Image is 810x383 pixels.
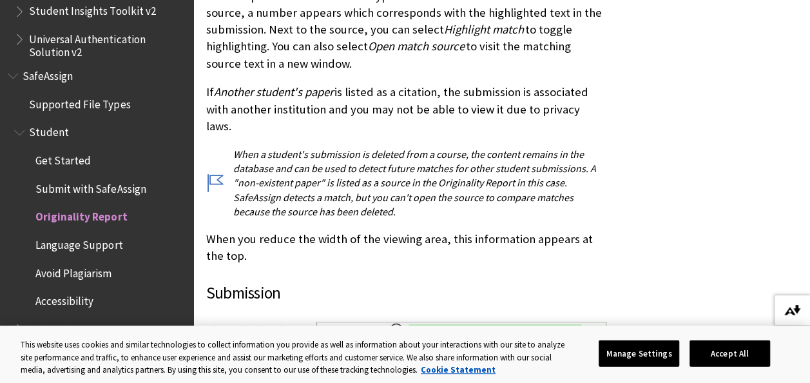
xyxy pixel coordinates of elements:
span: SafeAssign [23,65,73,83]
span: Student [29,122,69,139]
span: Student Insights Toolkit v2 [29,1,155,18]
a: More information about your privacy, opens in a new tab [421,364,496,375]
span: Open match source [368,39,465,54]
span: Universal Authentication Solution v2 [29,28,184,59]
span: Submit with SafeAssign [35,178,146,195]
button: Manage Settings [599,340,679,367]
p: If is listed as a citation, the submission is associated with another institution and you may not... [206,84,606,135]
div: This website uses cookies and similar technologies to collect information you provide as well as ... [21,339,567,377]
nav: Book outline for Blackboard SafeAssign [8,65,186,368]
span: Get Started [35,150,91,167]
span: Avoid Plagiarism [35,262,111,280]
p: When you reduce the width of the viewing area, this information appears at the top. [206,231,606,264]
span: Supported File Types [29,93,130,111]
span: Instructor [29,319,77,336]
span: Another student's paper [214,84,333,99]
h3: Submission [206,281,606,306]
p: When a student's submission is deleted from a course, the content remains in the database and can... [206,147,606,219]
span: Originality Report [35,206,127,224]
button: Accept All [689,340,770,367]
span: Language Support [35,234,122,251]
span: Highlight match [444,22,524,37]
span: Accessibility [35,291,93,308]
